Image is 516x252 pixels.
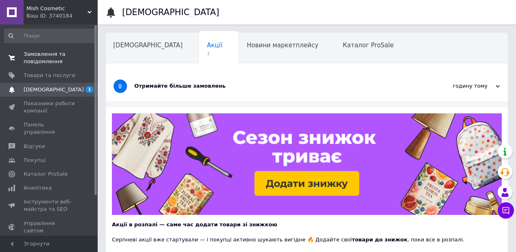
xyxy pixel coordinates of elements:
[343,42,394,49] span: Каталог ProSale
[26,5,87,12] span: Mish Cosmetic
[26,12,98,20] div: Ваш ID: 3740184
[85,86,94,93] span: 1
[122,7,219,17] h1: [DEMOGRAPHIC_DATA]
[24,72,75,79] span: Товари та послуги
[247,42,318,49] span: Новини маркетплейсу
[207,51,223,57] span: 1
[498,202,514,219] button: Чат з покупцем
[24,184,52,192] span: Аналітика
[113,42,183,49] span: [DEMOGRAPHIC_DATA]
[112,229,502,243] div: Серпневі акції вже стартували — і покупці активно шукають вигідне 🔥 Додайте свої , поки все в роз...
[24,86,84,93] span: [DEMOGRAPHIC_DATA]
[418,82,500,90] div: годину тому
[24,100,75,115] span: Показники роботи компанії
[24,170,68,178] span: Каталог ProSale
[24,198,75,213] span: Інструменти веб-майстра та SEO
[24,121,75,136] span: Панель управління
[134,82,418,90] div: Отримайте більше замовлень
[24,220,75,234] span: Управління сайтом
[112,221,277,228] b: Акції в розпалі — саме час додати товари зі знижкою
[24,143,45,150] span: Відгуки
[24,51,75,65] span: Замовлення та повідомлення
[352,237,408,243] b: товари до знижок
[4,29,96,43] input: Пошук
[24,157,46,164] span: Покупці
[207,42,223,49] span: Акції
